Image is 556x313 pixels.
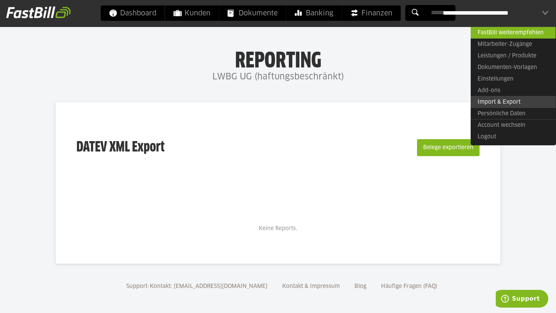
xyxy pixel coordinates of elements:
button: Belege exportieren [417,139,480,156]
a: Dokumenten-Vorlagen [471,62,556,73]
a: FastBill weiterempfehlen [471,27,556,39]
a: Logout [471,131,556,143]
span: Keine Reports. [259,226,297,231]
span: Dokumente [228,5,278,21]
span: Dashboard [109,5,156,21]
a: Dokumente [219,5,286,21]
span: Banking [295,5,333,21]
a: Persönliche Daten [471,108,556,119]
span: Kunden [174,5,210,21]
h3: DATEV XML Export [76,123,164,172]
span: Finanzen [351,5,392,21]
a: Einstellungen [471,73,556,85]
a: Import & Export [471,96,556,108]
a: Kunden [165,5,219,21]
a: Mitarbeiter-Zugänge [471,39,556,50]
img: fastbill_logo_white.png [6,6,71,19]
h1: Reporting [77,49,479,69]
a: Add-ons [471,85,556,96]
a: Dashboard [101,5,165,21]
a: Leistungen / Produkte [471,50,556,62]
a: Support-Kontakt: [EMAIL_ADDRESS][DOMAIN_NAME] [124,284,270,289]
a: Account wechseln [471,119,556,131]
a: Kontakt & Impressum [280,284,342,289]
a: Finanzen [342,5,401,21]
a: Blog [352,284,369,289]
a: Banking [286,5,342,21]
iframe: Öffnet ein Widget, in dem Sie weitere Informationen finden [496,290,548,309]
a: Häufige Fragen (FAQ) [378,284,440,289]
